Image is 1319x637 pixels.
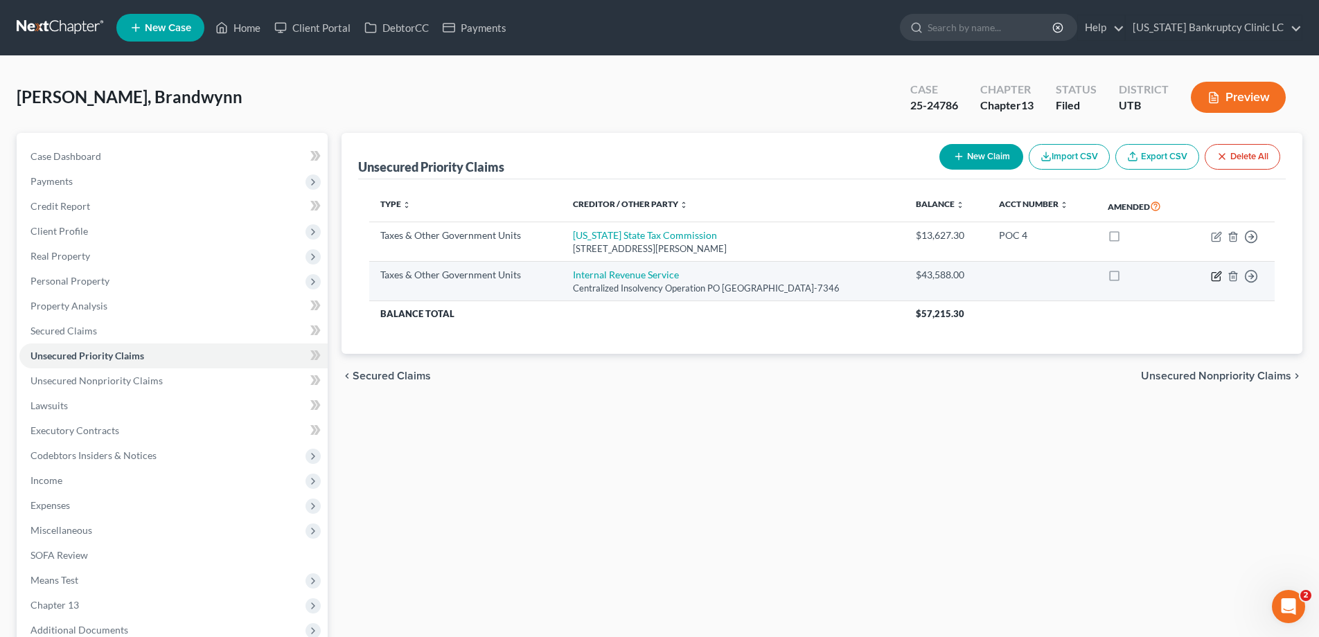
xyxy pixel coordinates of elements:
i: unfold_more [956,201,964,209]
span: [PERSON_NAME], Brandwynn [17,87,242,107]
div: Chapter [980,82,1034,98]
span: Secured Claims [353,370,431,382]
a: Client Portal [267,15,357,40]
span: Codebtors Insiders & Notices [30,449,157,461]
a: Unsecured Priority Claims [19,343,328,368]
a: Lawsuits [19,393,328,418]
a: Secured Claims [19,318,328,343]
div: Unsecured Priority Claims [358,159,504,175]
i: chevron_left [342,370,353,382]
button: Import CSV [1029,144,1110,170]
span: 13 [1021,98,1034,111]
button: Delete All [1205,144,1280,170]
button: chevron_left Secured Claims [342,370,431,382]
div: $43,588.00 [916,268,977,282]
a: [US_STATE] State Tax Commission [573,229,717,241]
a: Acct Number unfold_more [999,199,1068,209]
span: 2 [1300,590,1311,601]
a: Unsecured Nonpriority Claims [19,368,328,393]
a: [US_STATE] Bankruptcy Clinic LC [1126,15,1302,40]
span: Chapter 13 [30,599,79,611]
a: Export CSV [1115,144,1199,170]
button: Preview [1191,82,1286,113]
span: Means Test [30,574,78,586]
div: Taxes & Other Government Units [380,268,551,282]
span: Additional Documents [30,624,128,636]
div: 25-24786 [910,98,958,114]
a: Type unfold_more [380,199,411,209]
a: Help [1078,15,1124,40]
span: Personal Property [30,275,109,287]
div: Taxes & Other Government Units [380,228,551,242]
a: Creditor / Other Party unfold_more [573,199,688,209]
span: Unsecured Nonpriority Claims [30,375,163,386]
a: Internal Revenue Service [573,269,679,280]
span: Expenses [30,499,70,511]
span: Unsecured Priority Claims [30,350,144,361]
span: Secured Claims [30,325,97,337]
a: DebtorCC [357,15,436,40]
span: New Case [145,23,191,33]
a: Executory Contracts [19,418,328,443]
th: Balance Total [369,301,905,326]
div: Filed [1056,98,1097,114]
a: Property Analysis [19,294,328,318]
span: Payments [30,175,73,187]
div: POC 4 [999,228,1085,242]
button: New Claim [939,144,1023,170]
a: Credit Report [19,194,328,219]
i: unfold_more [680,201,688,209]
div: Centralized Insolvency Operation PO [GEOGRAPHIC_DATA]-7346 [573,282,893,295]
a: Case Dashboard [19,144,328,169]
div: UTB [1119,98,1169,114]
span: Case Dashboard [30,150,101,162]
div: District [1119,82,1169,98]
i: unfold_more [402,201,411,209]
a: Balance unfold_more [916,199,964,209]
span: Executory Contracts [30,424,119,436]
span: Real Property [30,250,90,262]
button: Unsecured Nonpriority Claims chevron_right [1141,370,1302,382]
a: Payments [436,15,513,40]
div: $13,627.30 [916,228,977,242]
span: Client Profile [30,225,88,237]
div: Status [1056,82,1097,98]
span: Miscellaneous [30,524,92,536]
input: Search by name... [928,15,1054,40]
a: SOFA Review [19,543,328,568]
span: SOFA Review [30,549,88,561]
span: Unsecured Nonpriority Claims [1141,370,1291,382]
div: Case [910,82,958,98]
div: Chapter [980,98,1034,114]
span: Lawsuits [30,400,68,411]
iframe: Intercom live chat [1272,590,1305,623]
i: unfold_more [1060,201,1068,209]
a: Home [209,15,267,40]
span: $57,215.30 [916,308,964,319]
span: Credit Report [30,200,90,212]
span: Income [30,474,62,486]
th: Amended [1097,190,1186,222]
div: [STREET_ADDRESS][PERSON_NAME] [573,242,893,255]
i: chevron_right [1291,370,1302,382]
span: Property Analysis [30,300,107,312]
